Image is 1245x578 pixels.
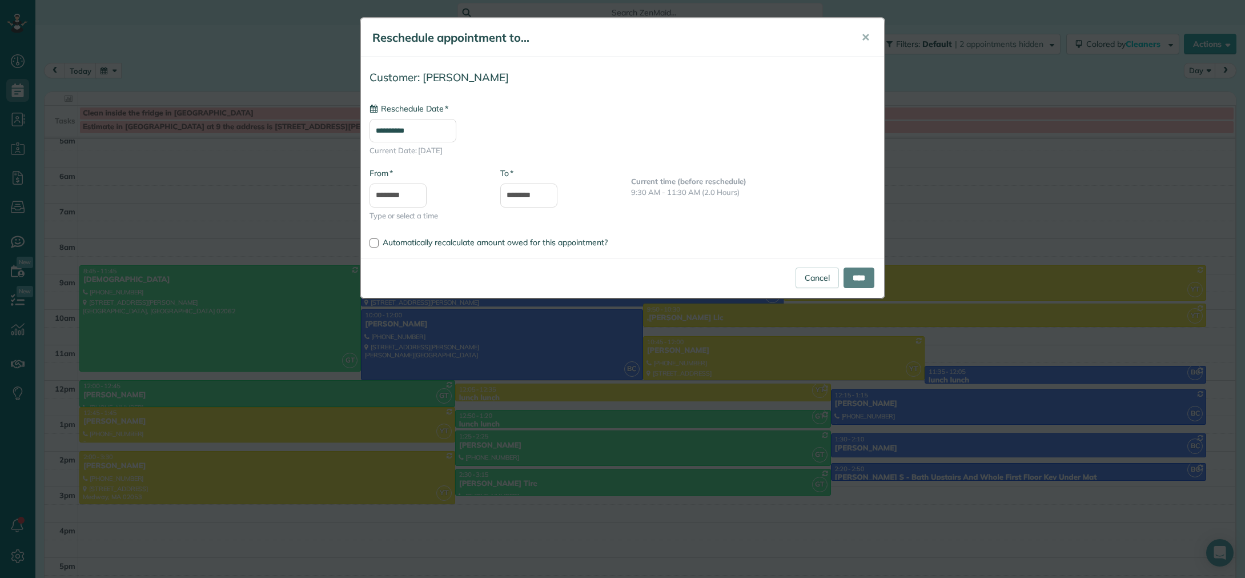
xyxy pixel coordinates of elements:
h5: Reschedule appointment to... [372,30,845,46]
label: To [500,168,513,179]
span: ✕ [861,31,870,44]
span: Current Date: [DATE] [370,145,875,156]
h4: Customer: [PERSON_NAME] [370,71,875,83]
label: From [370,168,393,179]
span: Type or select a time [370,210,483,221]
label: Reschedule Date [370,103,448,114]
p: 9:30 AM - 11:30 AM (2.0 Hours) [631,187,875,198]
a: Cancel [796,268,839,288]
b: Current time (before reschedule) [631,177,746,186]
span: Automatically recalculate amount owed for this appointment? [383,237,608,248]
